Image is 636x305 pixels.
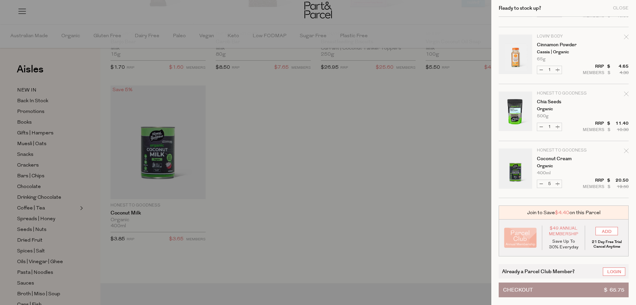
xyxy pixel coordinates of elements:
span: $49 Annual Membership [547,226,580,237]
span: 65g [537,57,546,61]
a: Coconut Cream [537,157,589,161]
div: Remove Coconut Cream [624,147,629,157]
span: $ 65.75 [604,283,624,297]
div: Remove Chia Seeds [624,90,629,100]
div: Join to Save on this Parcel [499,205,629,220]
p: Honest to Goodness [537,148,589,152]
p: Organic [537,107,589,111]
span: $4.40 [555,209,569,216]
span: Already a Parcel Club Member? [502,267,575,275]
a: Login [603,267,625,276]
h2: Ready to stock up? [499,6,541,11]
span: 500g [537,114,549,118]
p: Honest to Goodness [537,91,589,96]
a: Chia Seeds [537,100,589,104]
input: QTY Coconut Cream [545,180,554,188]
p: Organic [537,164,589,168]
p: 21 Day Free Trial Cancel Anytime [590,240,623,249]
input: QTY Chia Seeds [545,123,554,131]
p: Cassia | Organic [537,50,589,54]
span: Checkout [503,283,533,297]
input: ADD [595,227,618,235]
div: Close [613,6,629,10]
button: Checkout$ 65.75 [499,283,629,297]
input: QTY Cinnamon Powder [545,66,554,74]
div: Remove Cinnamon Powder [624,34,629,43]
p: Save Up To 30% Everyday [547,239,580,250]
span: 400ml [537,171,551,175]
p: Lovin' Body [537,35,589,39]
a: Cinnamon Powder [537,43,589,47]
